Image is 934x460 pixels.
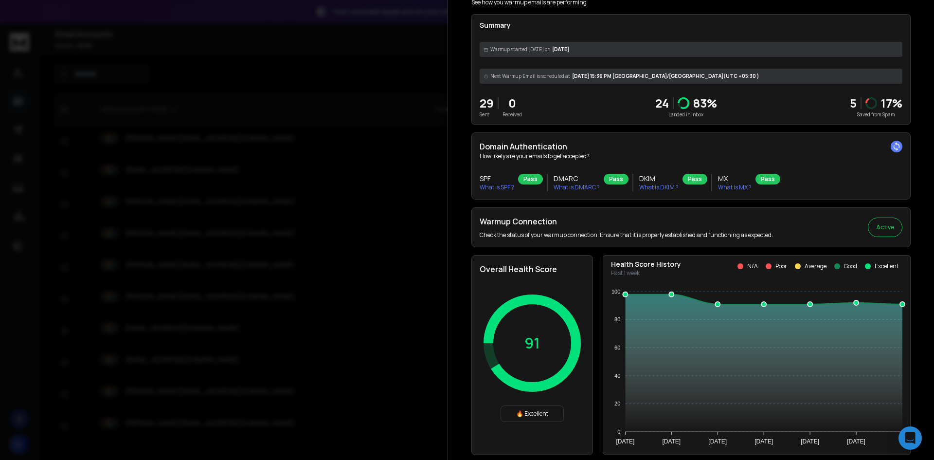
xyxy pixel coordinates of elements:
p: How likely are your emails to get accepted? [480,152,902,160]
div: Pass [518,174,543,184]
p: Check the status of your warmup connection. Ensure that it is properly established and functionin... [480,231,773,239]
p: 91 [524,334,540,352]
h2: Domain Authentication [480,141,902,152]
p: Summary [480,20,902,30]
tspan: [DATE] [847,438,865,445]
p: Poor [775,262,787,270]
button: Active [868,218,902,237]
tspan: 0 [617,429,620,435]
p: 29 [480,95,494,111]
strong: 5 [850,95,857,111]
p: What is DKIM ? [639,184,679,191]
p: Health Score History [611,259,681,269]
tspan: 80 [614,316,620,322]
div: Pass [755,174,780,184]
div: Open Intercom Messenger [898,426,922,450]
p: Excellent [875,262,898,270]
p: What is SPF ? [480,184,514,191]
tspan: [DATE] [754,438,773,445]
tspan: [DATE] [801,438,819,445]
div: 🔥 Excellent [501,405,564,422]
p: 0 [503,95,522,111]
tspan: 20 [614,401,620,406]
tspan: [DATE] [616,438,634,445]
div: [DATE] 15:36 PM [GEOGRAPHIC_DATA]/[GEOGRAPHIC_DATA] (UTC +05:30 ) [480,69,902,84]
h3: DMARC [554,174,600,184]
p: 83 % [693,95,717,111]
p: Sent [480,111,494,118]
h2: Overall Health Score [480,263,585,275]
tspan: 60 [614,345,620,350]
p: What is DMARC ? [554,184,600,191]
p: 17 % [881,95,902,111]
p: Good [844,262,857,270]
tspan: [DATE] [662,438,681,445]
tspan: [DATE] [708,438,727,445]
p: N/A [747,262,758,270]
p: 24 [655,95,669,111]
p: Past 1 week [611,269,681,277]
p: Landed in Inbox [655,111,717,118]
p: Saved from Spam [850,111,902,118]
span: Warmup started [DATE] on [490,46,550,53]
div: Pass [683,174,707,184]
h2: Warmup Connection [480,216,773,227]
p: What is MX ? [718,184,752,191]
tspan: 40 [614,373,620,379]
tspan: 100 [611,289,620,294]
h3: DKIM [639,174,679,184]
span: Next Warmup Email is scheduled at [490,73,570,80]
div: Pass [604,174,629,184]
p: Average [805,262,826,270]
h3: SPF [480,174,514,184]
div: [DATE] [480,42,902,57]
p: Received [503,111,522,118]
h3: MX [718,174,752,184]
